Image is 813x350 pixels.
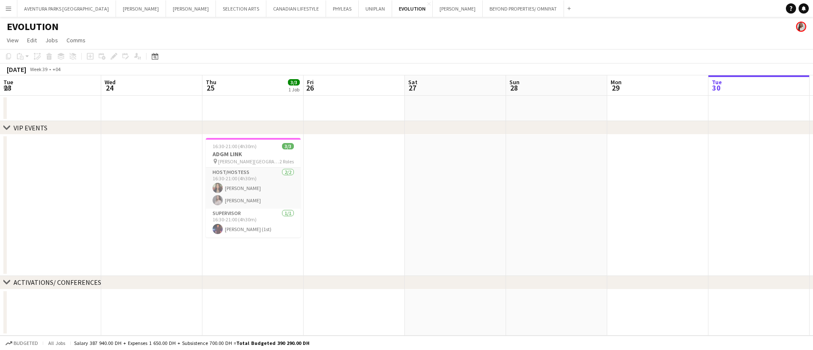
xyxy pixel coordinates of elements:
a: Edit [24,35,40,46]
span: Comms [66,36,86,44]
div: VIP EVENTS [14,124,47,132]
button: EVOLUTION [392,0,433,17]
button: UNIPLAN [359,0,392,17]
button: SELECTION ARTS [216,0,266,17]
button: Budgeted [4,339,39,348]
h1: EVOLUTION [7,20,58,33]
div: [DATE] [7,65,26,74]
button: PHYLEAS [326,0,359,17]
span: Budgeted [14,340,38,346]
span: View [7,36,19,44]
div: +04 [53,66,61,72]
div: ACTIVATIONS/ CONFERENCES [14,278,101,287]
button: [PERSON_NAME] [433,0,483,17]
a: Comms [63,35,89,46]
button: [PERSON_NAME] [166,0,216,17]
span: Jobs [45,36,58,44]
a: View [3,35,22,46]
a: Jobs [42,35,61,46]
button: CANADIAN LIFESTYLE [266,0,326,17]
span: All jobs [47,340,67,346]
span: Edit [27,36,37,44]
span: Total Budgeted 390 290.00 DH [236,340,310,346]
button: BEYOND PROPERTIES/ OMNIYAT [483,0,564,17]
div: Salary 387 940.00 DH + Expenses 1 650.00 DH + Subsistence 700.00 DH = [74,340,310,346]
span: Week 39 [28,66,49,72]
button: [PERSON_NAME] [116,0,166,17]
app-user-avatar: Ines de Puybaudet [796,22,806,32]
button: AVENTURA PARKS [GEOGRAPHIC_DATA] [17,0,116,17]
